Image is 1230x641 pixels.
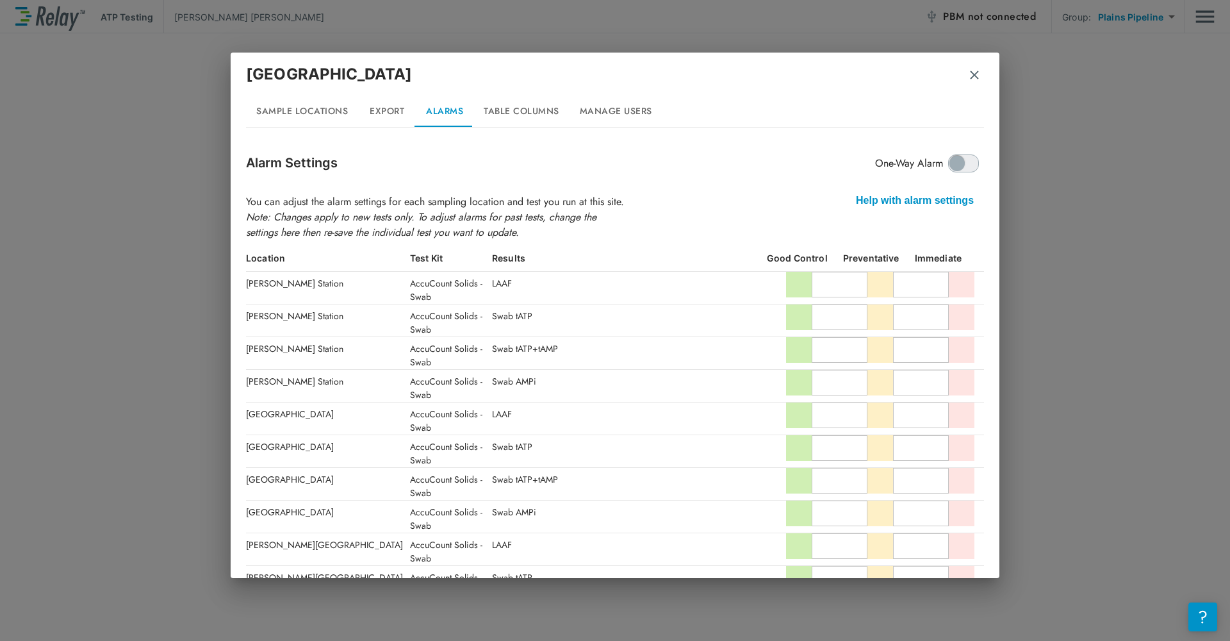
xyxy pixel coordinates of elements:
button: Alarms [416,96,473,127]
p: [GEOGRAPHIC_DATA] [246,63,413,86]
div: Immediate [915,251,962,266]
div: [PERSON_NAME] Station [246,370,410,402]
div: AccuCount Solids - Swab [410,566,492,598]
div: [GEOGRAPHIC_DATA] [246,435,410,467]
div: [PERSON_NAME] Station [246,304,410,337]
div: [GEOGRAPHIC_DATA] [246,468,410,500]
div: AccuCount Solids - Swab [410,403,492,435]
div: AccuCount Solids - Swab [410,468,492,500]
div: Swab tATP [492,304,738,337]
button: Table Columns [473,96,570,127]
div: AccuCount Solids - Swab [410,533,492,565]
div: Location [246,251,410,266]
div: [GEOGRAPHIC_DATA] [246,403,410,435]
div: [PERSON_NAME][GEOGRAPHIC_DATA] [246,566,410,598]
div: AccuCount Solids - Swab [410,272,492,304]
img: Remove [968,69,981,81]
em: Note: Changes apply to new tests only. To adjust alarms for past tests, change the settings here ... [246,210,596,240]
div: LAAF [492,403,738,435]
div: [PERSON_NAME] Station [246,272,410,304]
div: AccuCount Solids - Swab [410,435,492,467]
div: [PERSON_NAME][GEOGRAPHIC_DATA] [246,533,410,565]
div: Swab AMPi [492,370,738,402]
div: Swab tATP [492,435,738,467]
button: Export [358,96,416,127]
button: Sample Locations [246,96,358,127]
div: AccuCount Solids - Swab [410,501,492,533]
div: Test Kit [410,251,492,266]
button: Manage Users [570,96,662,127]
p: Alarm Settings [246,153,338,172]
div: Good Control [767,251,828,266]
div: AccuCount Solids - Swab [410,337,492,369]
div: AccuCount Solids - Swab [410,304,492,337]
div: LAAF [492,272,738,304]
iframe: Resource center [1188,603,1217,631]
span: One-Way Alarm [875,156,943,171]
div: Preventative [843,251,899,266]
div: Help with alarm settings [846,190,984,211]
div: [PERSON_NAME] Station [246,337,410,369]
div: [GEOGRAPHIC_DATA] [246,501,410,533]
div: Swab AMPi [492,501,738,533]
div: LAAF [492,533,738,565]
p: You can adjust the alarm settings for each sampling location and test you run at this site. [246,194,984,240]
div: AccuCount Solids - Swab [410,370,492,402]
div: Swab tATP+tAMP [492,337,738,369]
div: Swab tATP [492,566,738,598]
div: Results [492,251,738,266]
div: Swab tATP+tAMP [492,468,738,500]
